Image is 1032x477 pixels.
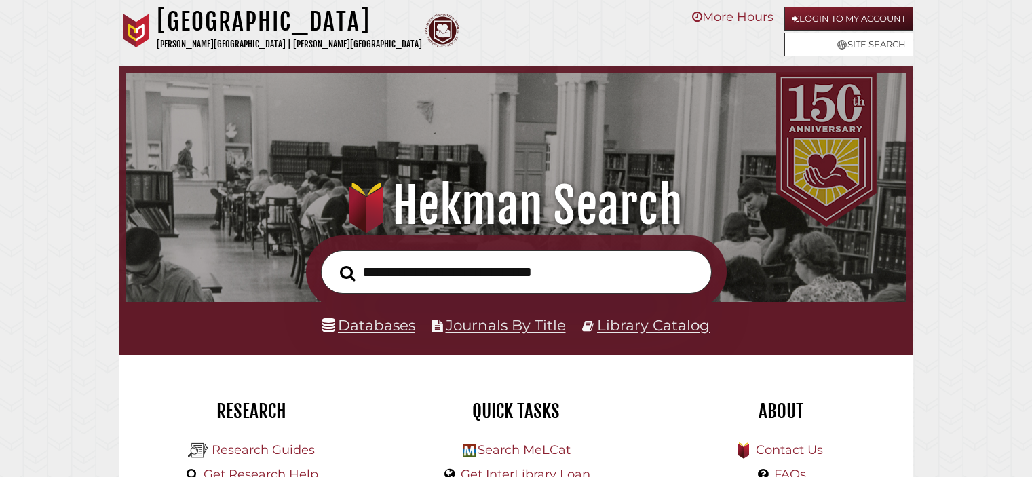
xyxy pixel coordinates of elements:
[119,14,153,47] img: Calvin University
[322,316,415,334] a: Databases
[756,442,823,457] a: Contact Us
[394,400,638,423] h2: Quick Tasks
[188,440,208,461] img: Hekman Library Logo
[784,33,913,56] a: Site Search
[463,444,476,457] img: Hekman Library Logo
[157,37,422,52] p: [PERSON_NAME][GEOGRAPHIC_DATA] | [PERSON_NAME][GEOGRAPHIC_DATA]
[157,7,422,37] h1: [GEOGRAPHIC_DATA]
[212,442,315,457] a: Research Guides
[130,400,374,423] h2: Research
[446,316,566,334] a: Journals By Title
[478,442,571,457] a: Search MeLCat
[333,261,362,285] button: Search
[141,176,890,235] h1: Hekman Search
[340,265,356,281] i: Search
[425,14,459,47] img: Calvin Theological Seminary
[597,316,710,334] a: Library Catalog
[784,7,913,31] a: Login to My Account
[659,400,903,423] h2: About
[692,9,773,24] a: More Hours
